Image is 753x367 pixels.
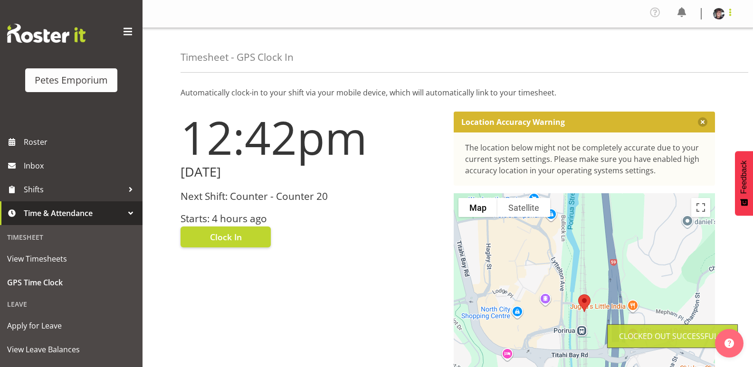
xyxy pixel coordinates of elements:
div: Timesheet [2,227,140,247]
img: help-xxl-2.png [724,339,734,348]
h1: 12:42pm [181,112,442,163]
img: Rosterit website logo [7,24,86,43]
h3: Next Shift: Counter - Counter 20 [181,191,442,202]
div: Leave [2,294,140,314]
h2: [DATE] [181,165,442,179]
p: Automatically clock-in to your shift via your mobile device, which will automatically link to you... [181,87,715,98]
button: Feedback - Show survey [735,151,753,216]
span: Feedback [740,160,748,194]
button: Toggle fullscreen view [691,198,710,217]
a: View Timesheets [2,247,140,271]
span: Apply for Leave [7,319,135,333]
div: Clocked out Successfully [619,330,726,342]
h4: Timesheet - GPS Clock In [181,52,294,63]
button: Clock In [181,226,271,247]
button: Show satellite imagery [497,198,550,217]
img: michelle-whaleb4506e5af45ffd00a26cc2b6420a9100.png [713,8,724,19]
div: Petes Emporium [35,73,108,87]
span: Shifts [24,182,124,197]
p: Location Accuracy Warning [461,117,565,127]
button: Close message [698,117,707,127]
button: Show street map [458,198,497,217]
div: The location below might not be completely accurate due to your current system settings. Please m... [465,142,704,176]
span: View Timesheets [7,252,135,266]
a: GPS Time Clock [2,271,140,294]
h3: Starts: 4 hours ago [181,213,442,224]
span: GPS Time Clock [7,275,135,290]
a: View Leave Balances [2,338,140,361]
span: Clock In [210,231,242,243]
span: Inbox [24,159,138,173]
span: View Leave Balances [7,342,135,357]
span: Time & Attendance [24,206,124,220]
a: Apply for Leave [2,314,140,338]
span: Roster [24,135,138,149]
